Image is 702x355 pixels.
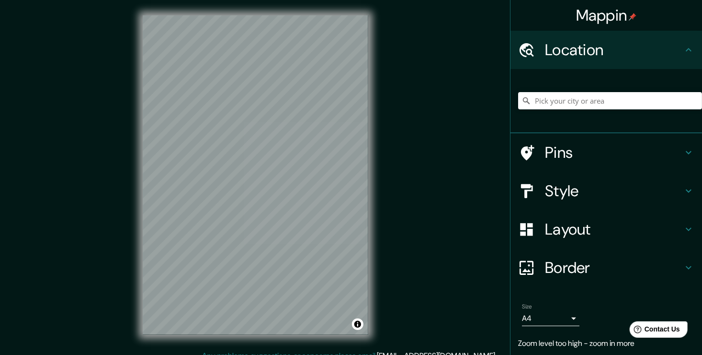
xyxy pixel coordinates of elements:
h4: Layout [545,220,683,239]
input: Pick your city or area [518,92,702,109]
canvas: Map [143,15,368,335]
h4: Location [545,40,683,59]
div: Pins [510,133,702,172]
div: Location [510,31,702,69]
button: Toggle attribution [352,319,363,330]
div: Layout [510,210,702,248]
label: Size [522,303,532,311]
h4: Border [545,258,683,277]
img: pin-icon.png [629,13,636,21]
p: Zoom level too high - zoom in more [518,338,694,349]
div: Style [510,172,702,210]
iframe: Help widget launcher [617,318,691,344]
div: Border [510,248,702,287]
h4: Pins [545,143,683,162]
h4: Mappin [576,6,637,25]
div: A4 [522,311,579,326]
h4: Style [545,181,683,201]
